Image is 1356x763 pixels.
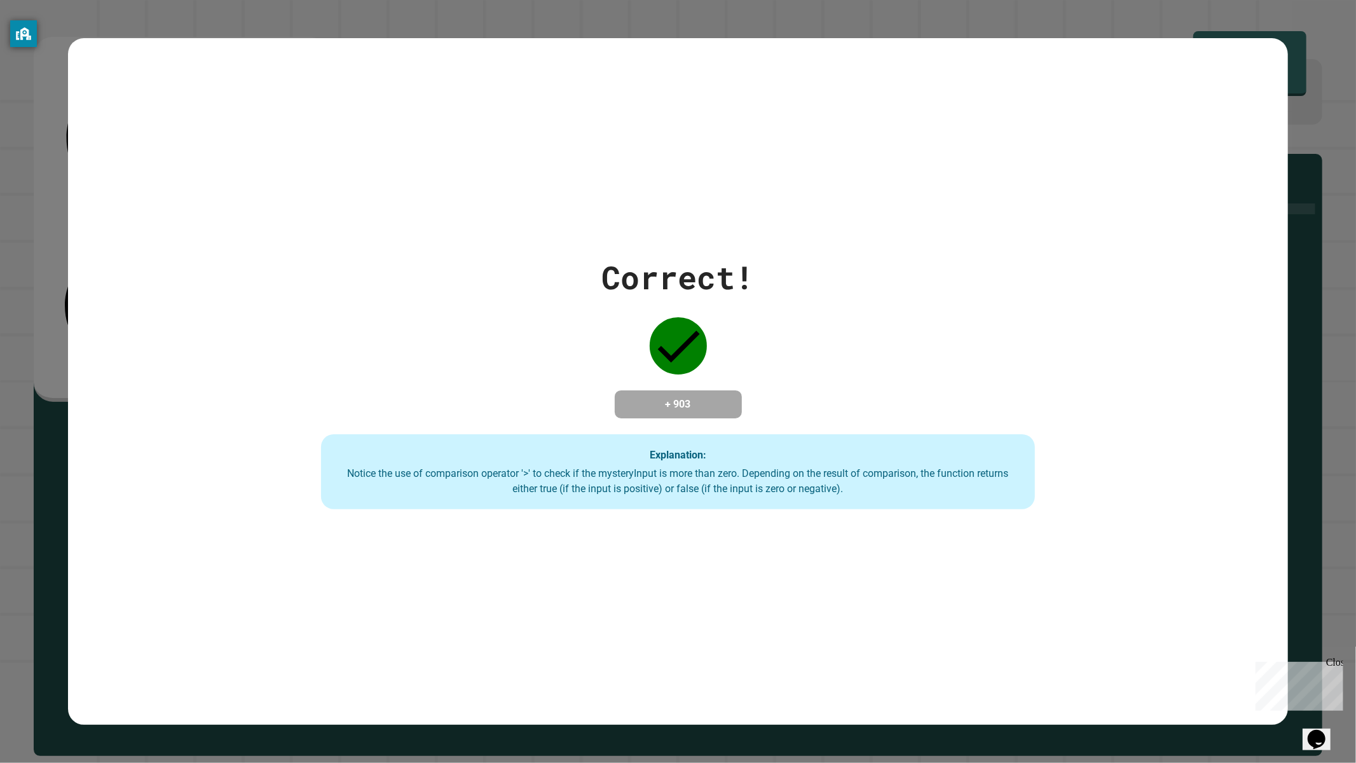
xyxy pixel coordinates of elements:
[602,254,755,301] div: Correct!
[10,20,37,47] button: privacy banner
[1303,712,1343,750] iframe: chat widget
[627,397,729,412] h4: + 903
[650,449,706,461] strong: Explanation:
[5,5,88,81] div: Chat with us now!Close
[334,466,1022,497] div: Notice the use of comparison operator '>' to check if the mysteryInput is more than zero. Dependi...
[1250,657,1343,711] iframe: chat widget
